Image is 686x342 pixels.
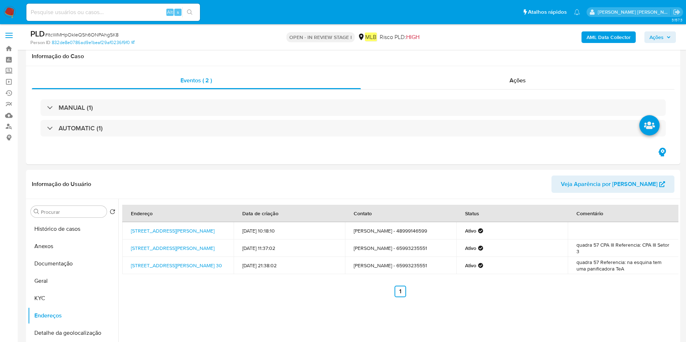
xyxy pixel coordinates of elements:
input: Pesquise usuários ou casos... [26,8,200,17]
span: Veja Aparência por [PERSON_NAME] [561,176,657,193]
a: [STREET_ADDRESS][PERSON_NAME] [131,227,214,234]
a: [STREET_ADDRESS][PERSON_NAME] 30 [131,262,222,269]
td: quadra 57 Referencia: na esquina tem uma panificadora TeA [568,257,679,274]
td: quadra 57 CPA III Referencia: CPA III Setor 3 [568,239,679,257]
button: KYC [28,290,118,307]
a: Notificações [574,9,580,15]
button: Retornar ao pedido padrão [110,209,115,217]
a: [STREET_ADDRESS][PERSON_NAME] [131,244,214,252]
td: [DATE] 21:38:02 [234,257,345,274]
b: Person ID [30,39,50,46]
span: s [177,9,179,16]
button: Endereços [28,307,118,324]
button: Anexos [28,238,118,255]
span: HIGH [406,33,419,41]
td: [DATE] 10:18:10 [234,222,345,239]
button: Geral [28,272,118,290]
p: juliane.miranda@mercadolivre.com [598,9,671,16]
th: Contato [345,205,456,222]
b: AML Data Collector [587,31,631,43]
strong: Ativo [465,262,476,269]
button: Ações [644,31,676,43]
td: [PERSON_NAME] - 48999146599 [345,222,456,239]
strong: Ativo [465,245,476,251]
button: Procurar [34,209,39,215]
span: Alt [167,9,173,16]
button: AML Data Collector [581,31,636,43]
span: Ações [649,31,664,43]
td: [PERSON_NAME] - 65993235551 [345,257,456,274]
b: PLD [30,28,45,39]
span: # ItcWMHpOkIeQSh6ONPAhgSK8 [45,31,119,38]
strong: Ativo [465,228,476,234]
span: Eventos ( 2 ) [180,76,212,85]
button: Detalhe da geolocalização [28,324,118,342]
a: Ir a la página 1 [395,286,406,297]
td: [PERSON_NAME] - 65993235551 [345,239,456,257]
h3: AUTOMATIC (1) [59,124,103,132]
button: Veja Aparência por [PERSON_NAME] [551,176,674,193]
button: Documentação [28,255,118,272]
a: Sair [673,8,681,16]
div: AUTOMATIC (1) [41,120,666,137]
nav: Paginación [122,286,678,297]
div: MANUAL (1) [41,99,666,116]
th: Endereço [122,205,234,222]
h1: Informação do Usuário [32,181,91,188]
button: Histórico de casos [28,220,118,238]
em: MLB [365,33,377,41]
p: OPEN - IN REVIEW STAGE I [286,32,355,42]
th: Data de criação [234,205,345,222]
span: Atalhos rápidos [528,8,567,16]
th: Status [456,205,568,222]
th: Comentário [568,205,679,222]
td: [DATE] 11:37:02 [234,239,345,257]
h1: Informação do Caso [32,53,674,60]
span: Ações [510,76,526,85]
a: 832de8e0786ad9e1beaf29af0236f9f0 [52,39,135,46]
button: search-icon [182,7,197,17]
span: Risco PLD: [380,33,419,41]
input: Procurar [41,209,104,215]
h3: MANUAL (1) [59,104,93,112]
